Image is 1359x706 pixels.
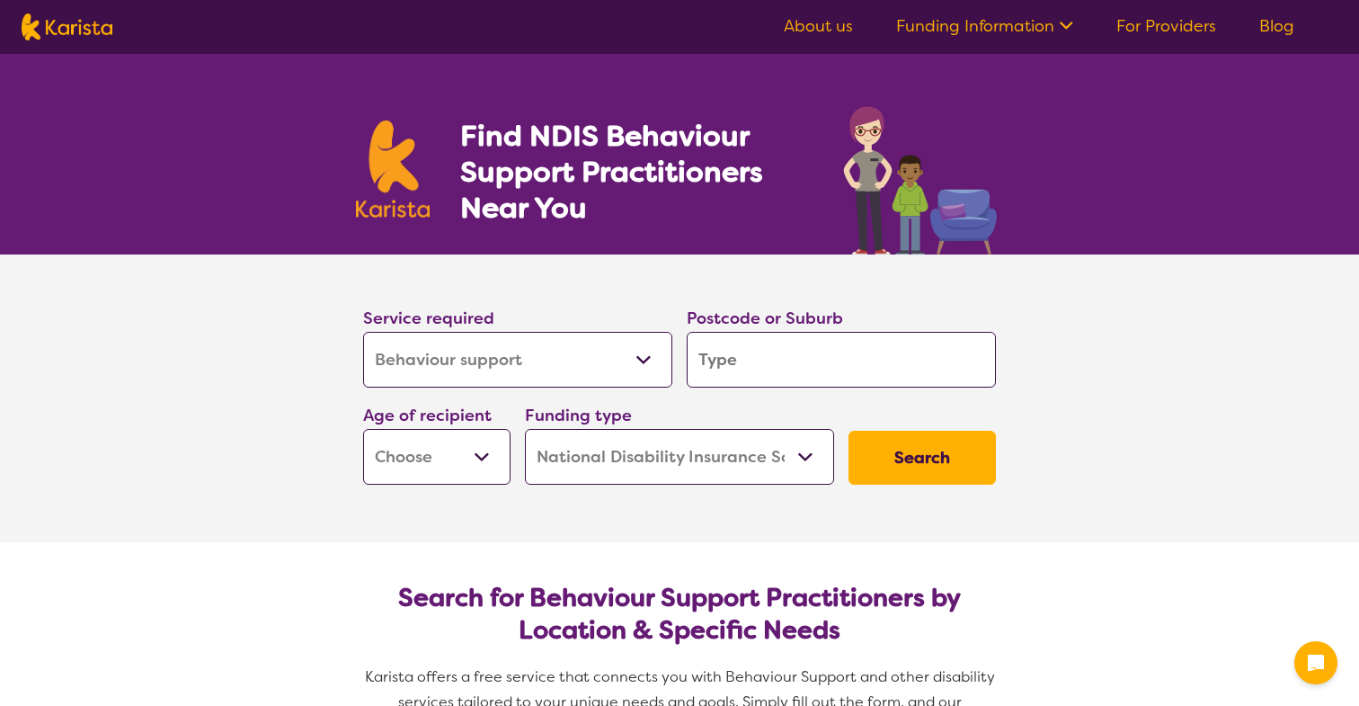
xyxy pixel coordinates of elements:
img: Karista logo [22,13,112,40]
input: Type [687,332,996,388]
a: About us [784,15,853,37]
a: Funding Information [896,15,1073,37]
label: Funding type [525,405,632,426]
a: For Providers [1116,15,1216,37]
a: Blog [1259,15,1294,37]
h2: Search for Behaviour Support Practitioners by Location & Specific Needs [377,582,981,647]
img: behaviour-support [839,97,1003,255]
label: Age of recipient [363,405,492,426]
label: Postcode or Suburb [687,308,843,329]
label: Service required [363,308,494,329]
img: Karista logo [356,121,430,218]
h1: Find NDIS Behaviour Support Practitioners Near You [460,118,808,226]
button: Search [848,431,996,485]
